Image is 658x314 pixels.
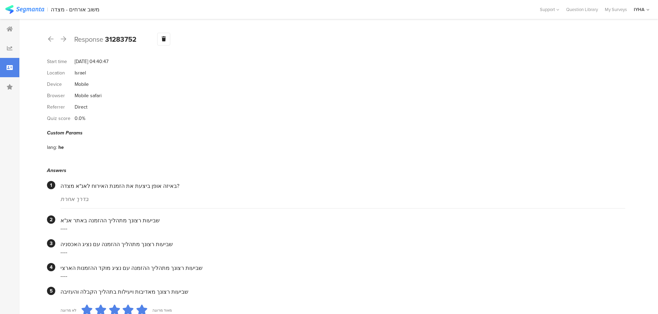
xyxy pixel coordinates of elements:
[75,81,89,88] div: Mobile
[601,6,630,13] a: My Surveys
[47,144,58,151] div: lang:
[60,272,625,280] div: ----
[75,103,87,111] div: Direct
[60,248,625,256] div: ----
[5,5,44,14] img: segmanta logo
[58,144,64,151] div: he
[47,167,625,174] div: Answers
[47,81,75,88] div: Device
[47,103,75,111] div: Referrer
[60,264,625,272] div: שביעות רצונך מתהליך ההזמנה עם נציג מוקד ההזמנות הארצי
[540,4,559,15] div: Support
[74,34,103,44] span: Response
[60,288,625,296] div: שביעות רצונך מאדיבות ויעילות בתהליך הקבלה והעזיבה
[60,240,625,248] div: שביעות רצונך מתהליך ההזמנה עם נציג האכסניה
[47,287,55,295] div: 5
[60,307,76,313] div: לא מרוצה
[51,6,99,13] div: משוב אורחים - מצדה
[47,92,75,99] div: Browser
[60,195,625,203] div: בדרך אחרת
[47,181,55,189] div: 1
[47,6,48,13] div: |
[60,224,625,232] div: ----
[634,6,645,13] div: IYHA
[47,263,55,271] div: 4
[47,115,75,122] div: Quiz score
[75,58,108,65] div: [DATE] 04:40:47
[75,69,86,77] div: Israel
[47,58,75,65] div: Start time
[47,129,625,136] div: Custom Params
[152,307,172,313] div: מאוד מרוצה
[47,215,55,224] div: 2
[75,115,85,122] div: 0.0%
[75,92,102,99] div: Mobile safari
[47,239,55,247] div: 3
[105,34,136,44] b: 31283752
[47,69,75,77] div: Location
[60,182,625,190] div: באיזה אופן ביצעת את הזמנת האירוח לאנ"א מצדה?
[563,6,601,13] a: Question Library
[60,216,625,224] div: שביעות רצונך מתהליך ההזמנה באתר אנ"א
